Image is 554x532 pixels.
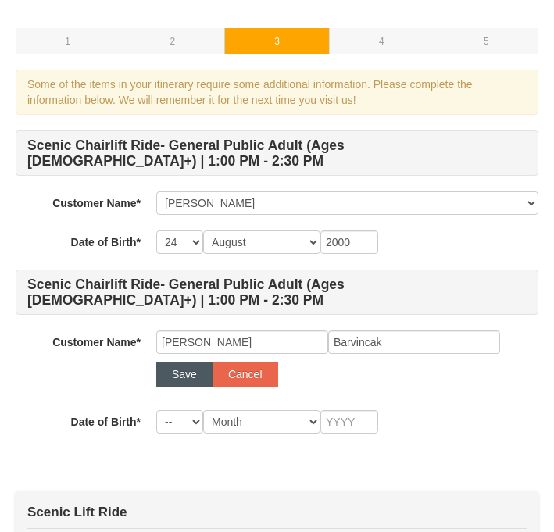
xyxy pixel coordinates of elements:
input: First Name [156,330,328,354]
input: Last Name [328,330,500,354]
small: 3 [274,36,280,47]
div: Some of the items in your itinerary require some additional information. Please complete the info... [16,70,538,115]
small: 5 [484,36,489,47]
strong: Date of Birth* [71,416,141,428]
input: YYYY [320,230,378,254]
small: 4 [379,36,384,47]
small: 1 [65,36,70,47]
strong: Customer Name* [52,336,141,348]
button: Cancel [213,362,278,387]
h4: Scenic Chairlift Ride- General Public Adult (Ages [DEMOGRAPHIC_DATA]+) | 1:00 PM - 2:30 PM [16,130,538,176]
button: Save [156,362,213,387]
strong: Scenic Lift Ride [27,505,127,520]
h4: Scenic Chairlift Ride- General Public Adult (Ages [DEMOGRAPHIC_DATA]+) | 1:00 PM - 2:30 PM [16,270,538,315]
input: YYYY [320,410,378,434]
small: 2 [170,36,175,47]
strong: Customer Name* [52,197,141,209]
strong: Date of Birth* [71,236,141,248]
